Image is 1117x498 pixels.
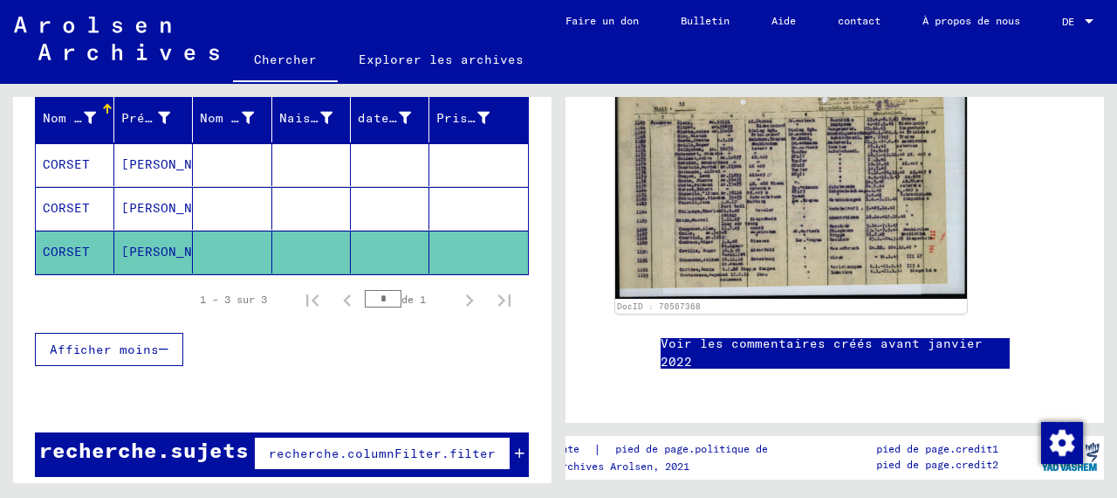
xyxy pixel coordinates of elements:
[272,93,351,142] mat-header-cell: Naissance
[436,110,531,126] font: Prisonnier #
[445,460,689,473] font: Droits d'auteur © Archives Arolsen, 2021
[1040,421,1082,463] div: Modifier le consentement
[121,110,168,126] font: Prénom
[615,442,867,455] font: pied de page.politique de confidentialité
[200,293,267,306] font: 1 – 3 sur 3
[838,14,881,27] font: contact
[35,333,183,366] button: Afficher moins
[615,79,967,299] img: 001.jpg
[351,93,429,142] mat-header-cell: date de naissance
[1038,435,1103,479] img: yv_logo.png
[565,14,639,27] font: Faire un don
[43,104,118,132] div: Nom de famille
[121,200,223,216] font: [PERSON_NAME]
[452,282,487,317] button: Page suivante
[39,437,249,463] font: recherche.sujets
[429,93,528,142] mat-header-cell: Prisonnier #
[1041,422,1083,464] img: Modifier le consentement
[295,282,330,317] button: Première page
[254,52,317,67] font: Chercher
[121,156,223,172] font: [PERSON_NAME]
[269,446,496,461] font: recherche.columnFilter.filter
[358,110,491,126] font: date de naissance
[330,282,365,317] button: Page précédente
[14,17,219,60] img: Arolsen_neg.svg
[601,440,887,459] a: pied de page.politique de confidentialité
[771,14,796,27] font: Aide
[487,282,522,317] button: Dernière page
[254,437,511,470] button: recherche.columnFilter.filter
[338,38,545,80] a: Explorer les archives
[279,104,354,132] div: Naissance
[43,200,90,216] font: CORSET
[876,442,998,455] font: pied de page.credit1
[617,301,701,311] a: DocID : 70567368
[436,104,511,132] div: Prisonnier #
[233,38,338,84] a: Chercher
[43,244,90,259] font: CORSET
[200,110,326,126] font: Nom de naissance
[661,335,983,370] font: Voir les commentaires créés avant janvier 2022
[121,104,192,132] div: Prénom
[193,93,271,142] mat-header-cell: Nom de naissance
[593,441,601,457] font: |
[43,110,153,126] font: Nom de famille
[359,52,524,67] font: Explorer les archives
[36,93,114,142] mat-header-cell: Nom de famille
[43,156,90,172] font: CORSET
[50,342,159,357] font: Afficher moins
[121,244,223,259] font: [PERSON_NAME]
[1062,15,1074,28] font: DE
[922,14,1020,27] font: À propos de nous
[661,335,1010,371] a: Voir les commentaires créés avant janvier 2022
[681,14,730,27] font: Bulletin
[114,93,193,142] mat-header-cell: Prénom
[876,458,998,471] font: pied de page.credit2
[279,110,350,126] font: Naissance
[401,293,426,306] font: de 1
[200,104,275,132] div: Nom de naissance
[358,104,433,132] div: date de naissance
